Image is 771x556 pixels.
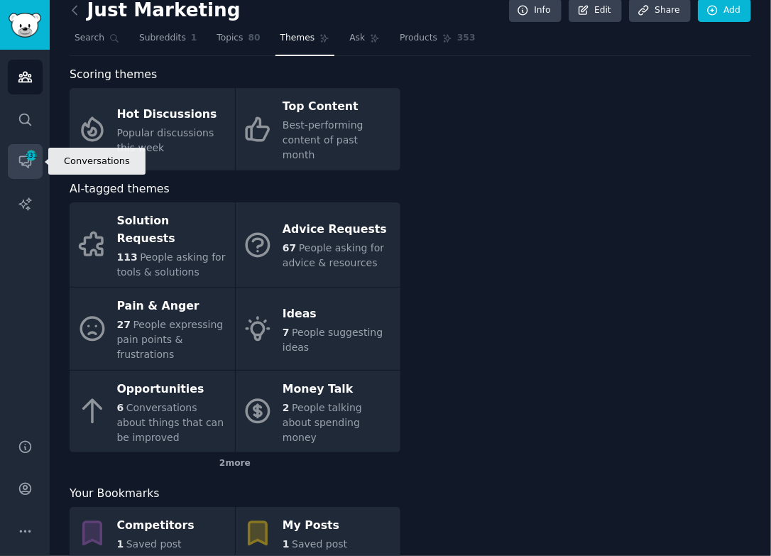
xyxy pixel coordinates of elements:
span: Search [75,32,104,45]
span: Best-performing content of past month [283,119,363,160]
span: Subreddits [139,32,186,45]
span: 80 [248,32,261,45]
span: Saved post [126,538,182,550]
a: Opportunities6Conversations about things that can be improved [70,371,235,453]
div: 2 more [70,452,400,475]
div: Pain & Anger [117,295,228,318]
div: My Posts [283,515,347,538]
a: Ask [344,27,385,56]
div: Opportunities [117,378,228,400]
span: People suggesting ideas [283,327,383,353]
span: 67 [283,242,296,254]
a: Themes [275,27,335,56]
span: Conversations about things that can be improved [117,402,224,443]
span: Saved post [292,538,347,550]
a: Subreddits1 [134,27,202,56]
a: 331 [8,144,43,179]
span: Topics [217,32,243,45]
a: Search [70,27,124,56]
a: Advice Requests67People asking for advice & resources [236,202,401,287]
span: Scoring themes [70,66,157,84]
div: Advice Requests [283,219,393,241]
span: 113 [117,251,138,263]
span: Themes [280,32,315,45]
a: Products353 [395,27,480,56]
span: People asking for advice & resources [283,242,384,268]
div: Ideas [283,302,393,325]
span: Ask [349,32,365,45]
span: People asking for tools & solutions [117,251,226,278]
a: Pain & Anger27People expressing pain points & frustrations [70,288,235,370]
span: AI-tagged themes [70,180,170,198]
div: Hot Discussions [117,103,228,126]
span: 1 [117,538,124,550]
a: Top ContentBest-performing content of past month [236,88,401,170]
span: 6 [117,402,124,413]
div: Money Talk [283,378,393,400]
span: 331 [25,151,38,160]
span: People talking about spending money [283,402,362,443]
span: 2 [283,402,290,413]
span: Your Bookmarks [70,485,160,503]
a: Hot DiscussionsPopular discussions this week [70,88,235,170]
a: Solution Requests113People asking for tools & solutions [70,202,235,287]
span: Products [400,32,437,45]
span: 27 [117,319,131,330]
div: Top Content [283,96,393,119]
span: 7 [283,327,290,338]
span: Popular discussions this week [117,127,214,153]
span: 353 [457,32,476,45]
a: Topics80 [212,27,265,56]
a: Money Talk2People talking about spending money [236,371,401,453]
span: 1 [191,32,197,45]
a: Ideas7People suggesting ideas [236,288,401,370]
div: Competitors [117,515,195,538]
div: Solution Requests [117,210,228,250]
span: People expressing pain points & frustrations [117,319,224,360]
span: 1 [283,538,290,550]
img: GummySearch logo [9,13,41,38]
